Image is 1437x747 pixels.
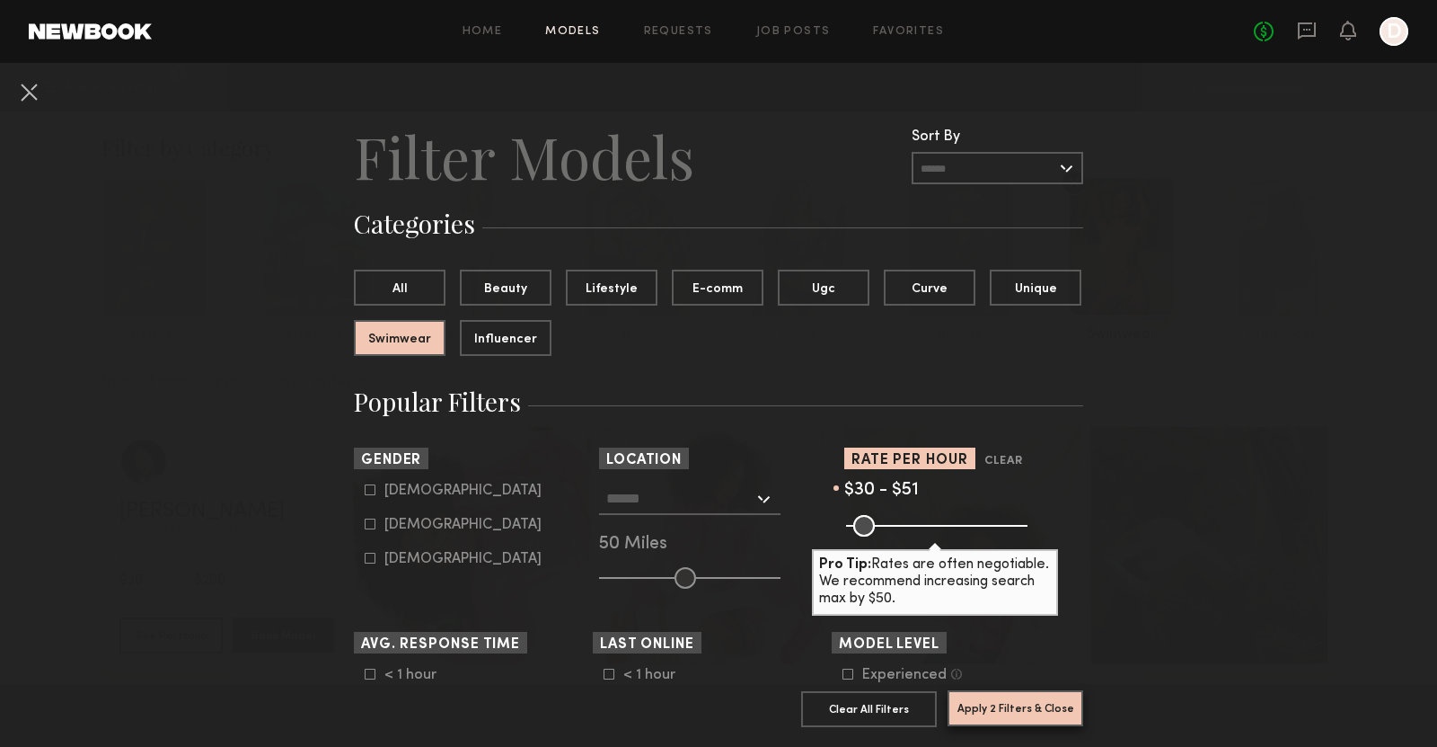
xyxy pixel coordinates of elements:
[566,270,657,306] button: Lifestyle
[990,270,1081,306] button: Unique
[844,482,919,499] span: $30 - $51
[839,638,939,652] span: Model Level
[14,77,43,106] button: Cancel
[862,670,947,680] div: Experienced
[912,129,1083,145] div: Sort By
[801,691,937,727] button: Clear All Filters
[819,558,871,572] b: Pro Tip:
[354,270,445,306] button: All
[361,454,421,467] span: Gender
[463,26,503,38] a: Home
[354,320,445,356] button: Swimwear
[384,485,542,496] div: [DEMOGRAPHIC_DATA]
[623,670,693,680] div: < 1 hour
[354,385,1083,419] h3: Popular Filters
[812,549,1058,616] div: Rates are often negotiable. We recommend increasing search max by $50.
[984,451,1023,472] button: Clear
[851,454,968,467] span: Rate per Hour
[606,454,682,467] span: Location
[384,520,542,530] div: [DEMOGRAPHIC_DATA]
[354,120,694,192] h2: Filter Models
[884,270,975,306] button: Curve
[644,26,713,38] a: Requests
[778,270,869,306] button: Ugc
[460,320,551,356] button: Influencer
[672,270,763,306] button: E-comm
[599,537,838,553] div: 50 Miles
[361,638,520,652] span: Avg. Response Time
[600,638,694,652] span: Last Online
[384,670,454,680] div: < 1 hour
[948,690,1083,726] button: Apply 2 Filters & Close
[14,77,43,110] common-close-button: Cancel
[460,270,551,306] button: Beauty
[756,26,831,38] a: Job Posts
[384,554,542,565] div: [DEMOGRAPHIC_DATA]
[1380,17,1408,46] a: D
[873,26,944,38] a: Favorites
[545,26,600,38] a: Models
[354,207,1083,241] h3: Categories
